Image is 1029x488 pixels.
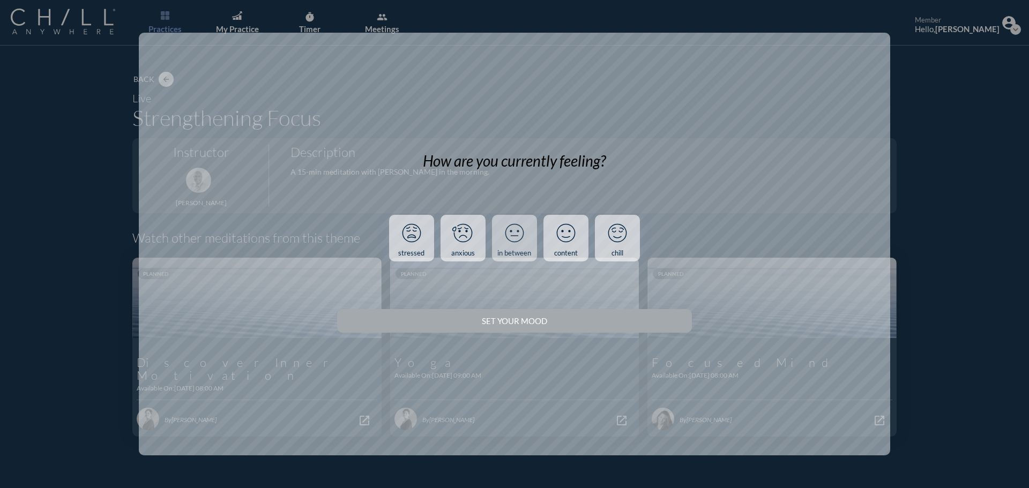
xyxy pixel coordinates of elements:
[497,249,531,258] div: in between
[612,249,623,258] div: chill
[389,215,434,262] a: stressed
[441,215,486,262] a: anxious
[554,249,578,258] div: content
[492,215,537,262] a: in between
[423,152,606,170] div: How are you currently feeling?
[595,215,640,262] a: chill
[543,215,588,262] a: content
[398,249,424,258] div: stressed
[451,249,475,258] div: anxious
